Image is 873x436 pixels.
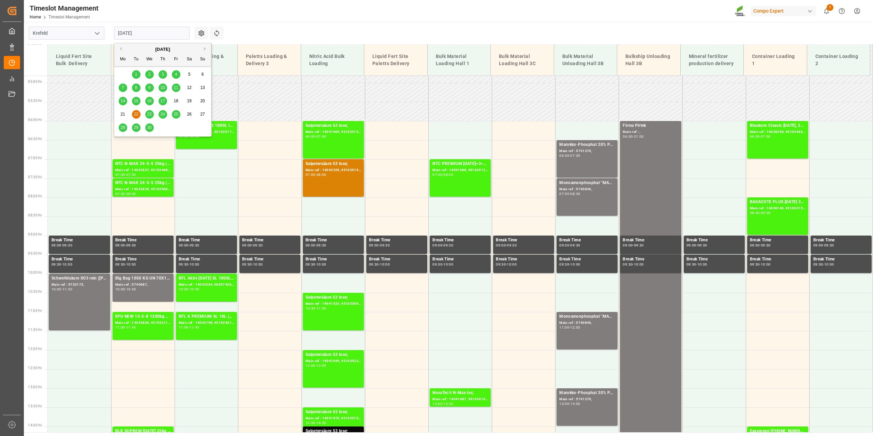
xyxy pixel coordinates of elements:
[623,122,678,129] div: Firma Pirtek
[696,244,697,247] div: -
[634,135,644,138] div: 21:00
[560,50,612,70] div: Bulk Material Unloading Hall 3B
[306,167,361,173] div: Main ref : 14042295, 4510351946;
[252,244,253,247] div: -
[759,244,760,247] div: -
[369,256,425,263] div: Break Time
[506,244,507,247] div: -
[172,84,180,92] div: Choose Friday, April 11th, 2025
[686,256,742,263] div: Break Time
[116,68,209,134] div: month 2025-04
[813,237,869,244] div: Break Time
[559,313,615,320] div: Monoamonphosphat "MAP" 11-52 lose;
[559,263,569,266] div: 09:30
[159,70,167,79] div: Choose Thursday, April 3rd, 2025
[432,161,488,167] div: NTC PREMIUM [DATE]+3+TE BULK;
[132,55,140,64] div: Tu
[159,55,167,64] div: Th
[115,256,171,263] div: Break Time
[147,112,151,117] span: 23
[179,326,189,329] div: 11:00
[496,50,548,70] div: Bulk Material Loading Hall 3C
[179,256,234,263] div: Break Time
[813,256,869,263] div: Break Time
[51,256,107,263] div: Break Time
[761,263,771,266] div: 10:00
[570,326,580,329] div: 12:00
[145,97,154,105] div: Choose Wednesday, April 16th, 2025
[190,326,199,329] div: 11:45
[179,282,234,288] div: Main ref : 14042563, 0005740646;
[253,244,263,247] div: 09:30
[53,50,105,70] div: Liquid Fert Site Bulk Delivery
[559,180,615,186] div: Monoamonphosphat "MAP" 11-52 lose;
[198,70,207,79] div: Choose Sunday, April 6th, 2025
[200,85,205,90] span: 13
[51,275,107,282] div: Schwefelsäure SO3 rein ([PERSON_NAME]);
[506,263,507,266] div: -
[750,263,760,266] div: 09:30
[696,263,697,266] div: -
[175,72,177,77] span: 4
[115,161,171,167] div: NTC N-MAX 24-5-5 25kg (x40) A,D,EN,PL;
[750,211,760,214] div: 08:00
[28,80,42,84] span: 05:00 Hr
[115,180,171,186] div: NTC N-MAX 24-5-5 25kg (x40) A,D,EN,PL;
[160,85,165,90] span: 10
[179,244,189,247] div: 09:00
[126,244,136,247] div: 09:30
[125,326,126,329] div: -
[823,263,824,266] div: -
[115,326,125,329] div: 11:00
[306,301,361,307] div: Main ref : 14041533, 4510350952;
[750,129,805,135] div: Main ref : 14038398, 4510346647;
[62,244,72,247] div: 09:30
[28,328,42,332] span: 11:30 Hr
[179,275,234,282] div: BFL Aktiv [DATE] SL 1000L IBC MTO;BFL KELP BIO SL (2024) 800L IBC;
[442,173,443,176] div: -
[115,192,125,195] div: 07:30
[115,167,171,173] div: Main ref : 14042837, 4510346813;
[750,237,805,244] div: Break Time
[750,122,805,129] div: Blaukorn Classic [DATE], 25 kg;
[172,97,180,105] div: Choose Friday, April 18th, 2025
[188,244,189,247] div: -
[51,244,61,247] div: 09:00
[28,271,42,274] span: 10:00 Hr
[174,99,178,103] span: 18
[813,263,823,266] div: 09:30
[442,263,443,266] div: -
[750,244,760,247] div: 09:00
[316,173,326,176] div: 08:00
[179,313,234,320] div: BFL K PREMIUM SL 10L (x60) ES-PT (2024);
[202,72,204,77] span: 6
[380,263,390,266] div: 10:00
[187,112,191,117] span: 26
[114,27,190,40] input: DD.MM.YYYY
[761,135,771,138] div: 07:00
[306,173,315,176] div: 07:00
[28,309,42,313] span: 11:00 Hr
[569,192,570,195] div: -
[633,244,634,247] div: -
[306,129,361,135] div: Main ref : 14041969, 4510351598;
[28,194,42,198] span: 08:00 Hr
[634,263,644,266] div: 10:00
[172,55,180,64] div: Fr
[145,123,154,132] div: Choose Wednesday, April 30th, 2025
[569,244,570,247] div: -
[686,244,696,247] div: 09:00
[569,154,570,157] div: -
[623,237,678,244] div: Break Time
[145,84,154,92] div: Choose Wednesday, April 9th, 2025
[751,4,819,17] button: Compo Expert
[443,244,453,247] div: 09:30
[179,320,234,326] div: Main ref : 14042796, 4510348144;
[686,237,742,244] div: Break Time
[179,288,189,291] div: 10:00
[204,47,208,51] button: Next Month
[145,110,154,119] div: Choose Wednesday, April 23rd, 2025
[51,282,107,288] div: Main ref : 5733173,
[115,320,171,326] div: Main ref : 14042806, 4510331186; 4510344561;
[115,263,125,266] div: 09:30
